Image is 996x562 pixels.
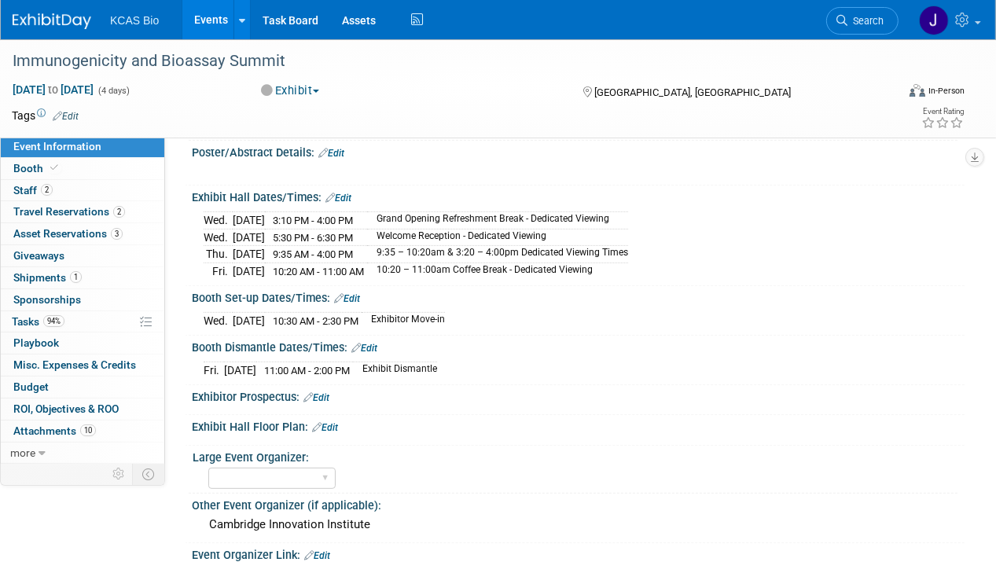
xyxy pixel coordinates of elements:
[204,246,233,263] td: Thu.
[13,271,82,284] span: Shipments
[110,14,159,27] span: KCAS Bio
[273,315,358,327] span: 10:30 AM - 2:30 PM
[13,336,59,349] span: Playbook
[353,362,437,379] td: Exhibit Dismantle
[204,362,224,379] td: Fri.
[1,399,164,420] a: ROI, Objectives & ROO
[233,263,265,280] td: [DATE]
[303,392,329,403] a: Edit
[312,422,338,433] a: Edit
[367,246,628,263] td: 9:35 – 10:20am & 3:20 – 4:00pm Dedicated Viewing Times
[367,263,628,280] td: 10:20 – 11:00am Coffee Break - Dedicated Viewing
[13,162,61,174] span: Booth
[1,311,164,332] a: Tasks94%
[367,229,628,246] td: Welcome Reception - Dedicated Viewing
[192,141,965,161] div: Poster/Abstract Details:
[910,84,925,97] img: Format-Inperson.png
[13,227,123,240] span: Asset Reservations
[133,464,165,484] td: Toggle Event Tabs
[13,205,125,218] span: Travel Reservations
[1,354,164,376] a: Misc. Expenses & Credits
[50,163,58,172] i: Booth reservation complete
[273,248,353,260] span: 9:35 AM - 4:00 PM
[1,180,164,201] a: Staff2
[192,185,965,206] div: Exhibit Hall Dates/Times:
[46,83,61,96] span: to
[1,377,164,398] a: Budget
[204,512,953,537] div: Cambridge Innovation Institute
[204,212,233,230] td: Wed.
[70,271,82,283] span: 1
[204,313,233,329] td: Wed.
[12,83,94,97] span: [DATE] [DATE]
[318,148,344,159] a: Edit
[1,332,164,354] a: Playbook
[919,6,949,35] img: Jocelyn King
[325,193,351,204] a: Edit
[273,266,364,277] span: 10:20 AM - 11:00 AM
[80,424,96,436] span: 10
[7,47,884,75] div: Immunogenicity and Bioassay Summit
[304,550,330,561] a: Edit
[192,336,965,356] div: Booth Dismantle Dates/Times:
[1,267,164,288] a: Shipments1
[41,184,53,196] span: 2
[192,385,965,406] div: Exhibitor Prospectus:
[12,108,79,123] td: Tags
[273,232,353,244] span: 5:30 PM - 6:30 PM
[13,249,64,262] span: Giveaways
[193,446,957,465] div: Large Event Organizer:
[53,111,79,122] a: Edit
[13,13,91,29] img: ExhibitDay
[256,83,325,99] button: Exhibit
[273,215,353,226] span: 3:10 PM - 4:00 PM
[192,415,965,435] div: Exhibit Hall Floor Plan:
[13,184,53,197] span: Staff
[192,286,965,307] div: Booth Set-up Dates/Times:
[1,223,164,244] a: Asset Reservations3
[1,289,164,310] a: Sponsorships
[224,362,256,379] td: [DATE]
[233,313,265,329] td: [DATE]
[264,365,350,377] span: 11:00 AM - 2:00 PM
[13,358,136,371] span: Misc. Expenses & Credits
[367,212,628,230] td: Grand Opening Refreshment Break - Dedicated Viewing
[1,158,164,179] a: Booth
[334,293,360,304] a: Edit
[10,446,35,459] span: more
[1,421,164,442] a: Attachments10
[362,313,445,329] td: Exhibitor Move-in
[111,228,123,240] span: 3
[1,201,164,222] a: Travel Reservations2
[233,246,265,263] td: [DATE]
[13,380,49,393] span: Budget
[233,229,265,246] td: [DATE]
[113,206,125,218] span: 2
[847,15,884,27] span: Search
[12,315,64,328] span: Tasks
[43,315,64,327] span: 94%
[921,108,964,116] div: Event Rating
[13,424,96,437] span: Attachments
[13,293,81,306] span: Sponsorships
[192,494,965,513] div: Other Event Organizer (if applicable):
[233,212,265,230] td: [DATE]
[13,140,101,152] span: Event Information
[1,245,164,266] a: Giveaways
[204,229,233,246] td: Wed.
[1,443,164,464] a: more
[97,86,130,96] span: (4 days)
[1,136,164,157] a: Event Information
[826,7,899,35] a: Search
[13,402,119,415] span: ROI, Objectives & ROO
[351,343,377,354] a: Edit
[595,86,792,98] span: [GEOGRAPHIC_DATA], [GEOGRAPHIC_DATA]
[105,464,133,484] td: Personalize Event Tab Strip
[928,85,965,97] div: In-Person
[204,263,233,280] td: Fri.
[825,82,965,105] div: Event Format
